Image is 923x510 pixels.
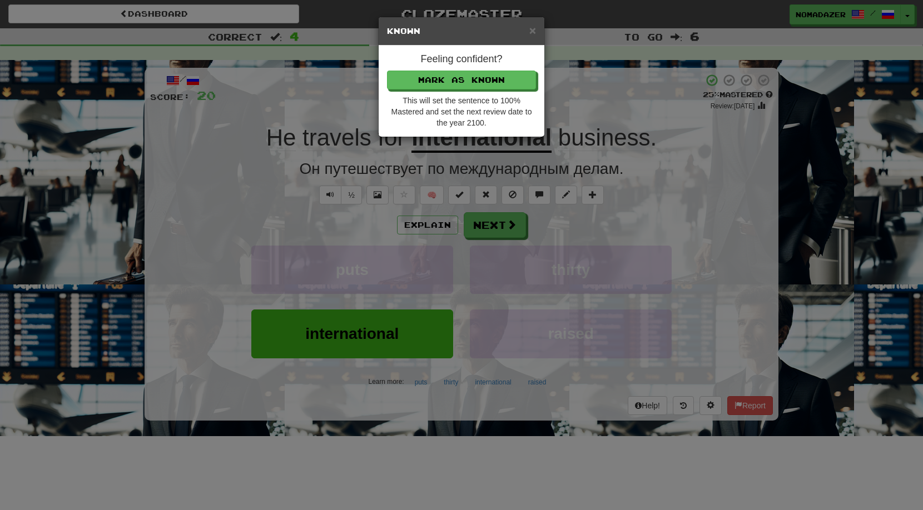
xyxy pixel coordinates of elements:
[387,54,536,65] h4: Feeling confident?
[387,71,536,89] button: Mark as Known
[529,24,536,36] button: Close
[529,24,536,37] span: ×
[387,26,536,37] h5: Known
[387,95,536,128] div: This will set the sentence to 100% Mastered and set the next review date to the year 2100.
